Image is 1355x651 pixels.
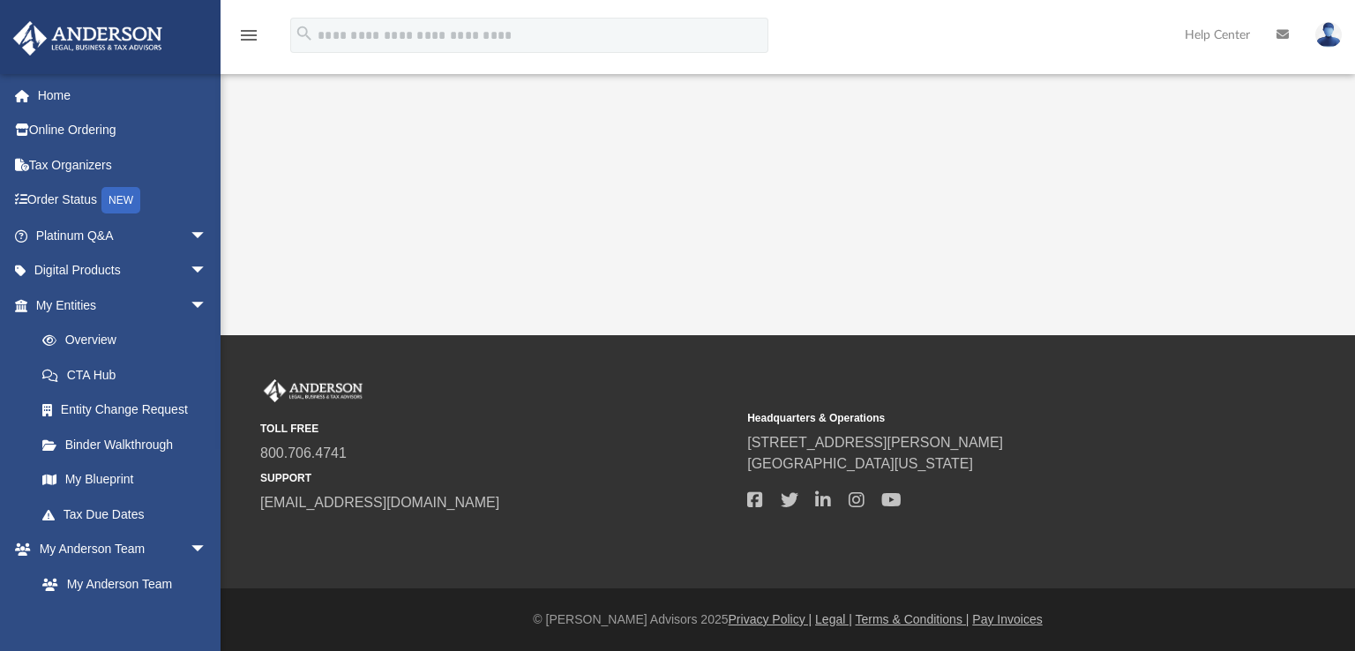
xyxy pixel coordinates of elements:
a: Platinum Q&Aarrow_drop_down [12,218,234,253]
a: Terms & Conditions | [856,612,969,626]
span: arrow_drop_down [190,253,225,289]
a: Entity Change Request [25,393,234,428]
span: arrow_drop_down [190,532,225,568]
small: TOLL FREE [260,421,735,437]
a: Digital Productsarrow_drop_down [12,253,234,288]
img: Anderson Advisors Platinum Portal [8,21,168,56]
img: User Pic [1315,22,1342,48]
a: [EMAIL_ADDRESS][DOMAIN_NAME] [260,495,499,510]
a: My Entitiesarrow_drop_down [12,288,234,323]
small: Headquarters & Operations [747,410,1222,426]
i: menu [238,25,259,46]
a: Binder Walkthrough [25,427,234,462]
a: Pay Invoices [972,612,1042,626]
a: My Anderson Team [25,566,216,602]
a: Overview [25,323,234,358]
a: CTA Hub [25,357,234,393]
a: Tax Due Dates [25,497,234,532]
a: menu [238,34,259,46]
a: [GEOGRAPHIC_DATA][US_STATE] [747,456,973,471]
a: [STREET_ADDRESS][PERSON_NAME] [747,435,1003,450]
a: My Blueprint [25,462,225,498]
a: Home [12,78,234,113]
i: search [295,24,314,43]
a: Privacy Policy | [729,612,812,626]
a: Online Ordering [12,113,234,148]
a: Tax Organizers [12,147,234,183]
small: SUPPORT [260,470,735,486]
a: Order StatusNEW [12,183,234,219]
a: 800.706.4741 [260,445,347,460]
div: NEW [101,187,140,213]
div: © [PERSON_NAME] Advisors 2025 [221,610,1355,629]
a: My Anderson Teamarrow_drop_down [12,532,225,567]
a: Legal | [815,612,852,626]
span: arrow_drop_down [190,218,225,254]
span: arrow_drop_down [190,288,225,324]
img: Anderson Advisors Platinum Portal [260,379,366,402]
